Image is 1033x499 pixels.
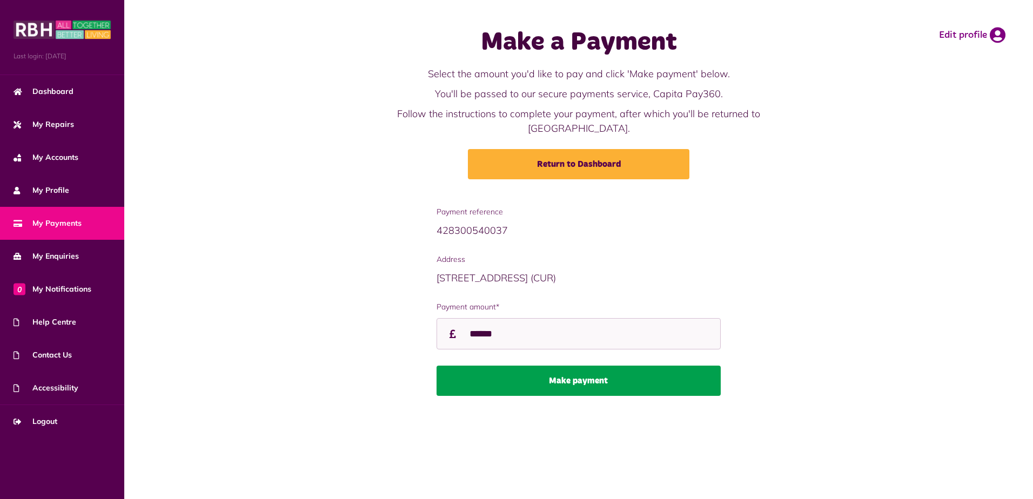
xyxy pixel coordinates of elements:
[468,149,689,179] a: Return to Dashboard
[14,283,25,295] span: 0
[14,284,91,295] span: My Notifications
[437,272,556,284] span: [STREET_ADDRESS] (CUR)
[939,27,1005,43] a: Edit profile
[14,316,76,328] span: Help Centre
[14,218,82,229] span: My Payments
[437,224,508,237] span: 428300540037
[14,51,111,61] span: Last login: [DATE]
[14,251,79,262] span: My Enquiries
[437,301,721,313] label: Payment amount*
[363,27,795,58] h1: Make a Payment
[14,185,69,196] span: My Profile
[437,206,721,218] span: Payment reference
[363,86,795,101] p: You'll be passed to our secure payments service, Capita Pay360.
[437,366,721,396] button: Make payment
[14,349,72,361] span: Contact Us
[14,119,74,130] span: My Repairs
[14,86,73,97] span: Dashboard
[363,66,795,81] p: Select the amount you'd like to pay and click 'Make payment' below.
[437,254,721,265] span: Address
[14,416,57,427] span: Logout
[14,152,78,163] span: My Accounts
[14,19,111,41] img: MyRBH
[363,106,795,136] p: Follow the instructions to complete your payment, after which you'll be returned to [GEOGRAPHIC_D...
[14,382,78,394] span: Accessibility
